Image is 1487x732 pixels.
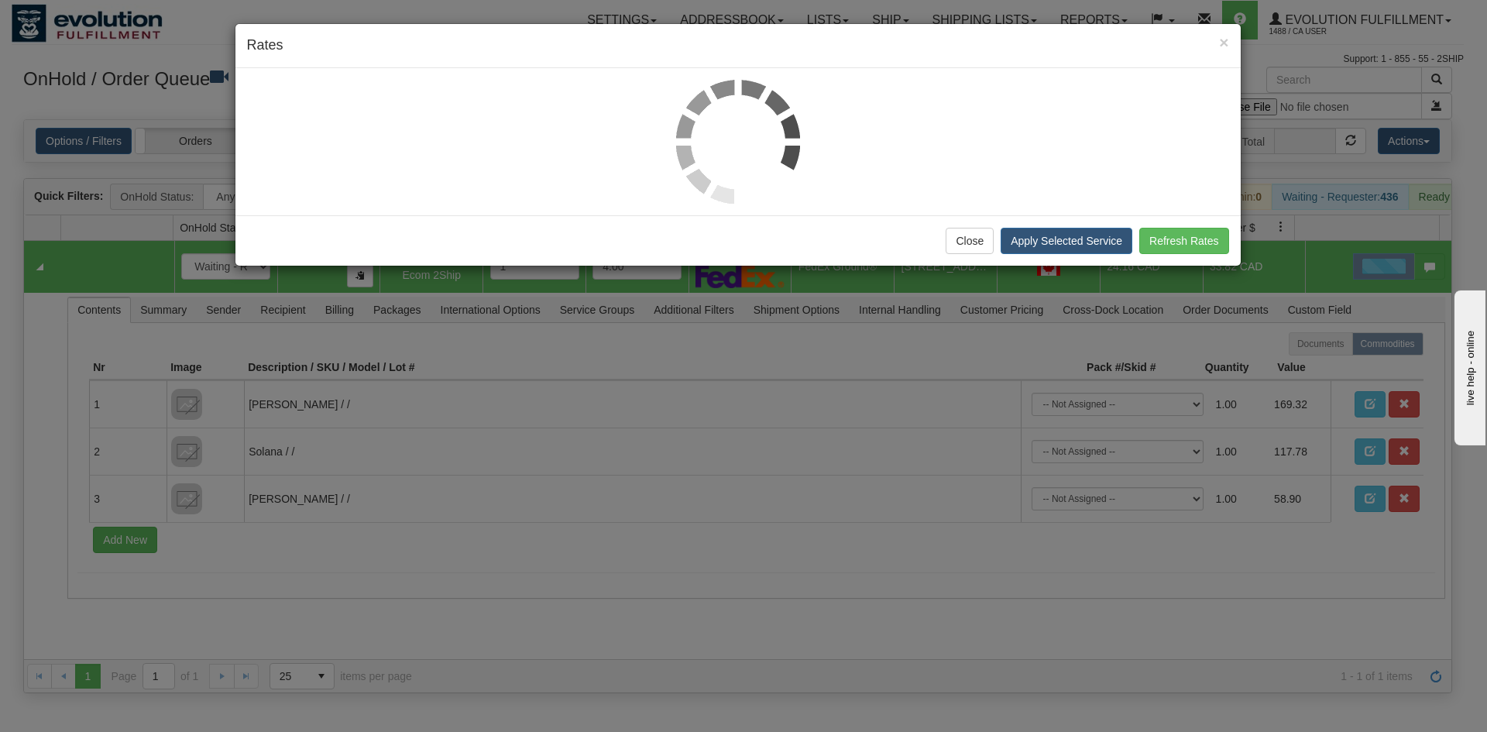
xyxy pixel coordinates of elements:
[12,13,143,25] div: live help - online
[946,228,994,254] button: Close
[1139,228,1228,254] button: Refresh Rates
[1219,34,1228,50] button: Close
[1219,33,1228,51] span: ×
[1001,228,1132,254] button: Apply Selected Service
[1451,287,1485,445] iframe: chat widget
[247,36,1229,56] h4: Rates
[676,80,800,204] img: loader.gif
